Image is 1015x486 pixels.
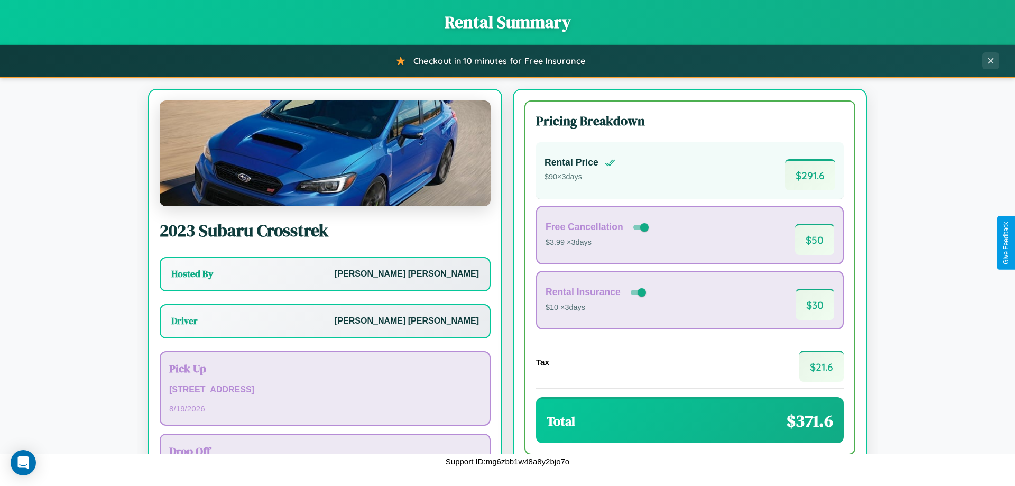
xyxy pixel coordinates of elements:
[785,159,835,190] span: $ 291.6
[546,222,623,233] h4: Free Cancellation
[335,267,479,282] p: [PERSON_NAME] [PERSON_NAME]
[545,170,615,184] p: $ 90 × 3 days
[787,409,833,433] span: $ 371.6
[536,357,549,366] h4: Tax
[546,301,648,315] p: $10 × 3 days
[169,443,481,459] h3: Drop Off
[169,361,481,376] h3: Pick Up
[160,100,491,206] img: Subaru Crosstrek
[536,112,844,130] h3: Pricing Breakdown
[11,450,36,475] div: Open Intercom Messenger
[795,224,834,255] span: $ 50
[335,314,479,329] p: [PERSON_NAME] [PERSON_NAME]
[546,236,651,250] p: $3.99 × 3 days
[413,56,585,66] span: Checkout in 10 minutes for Free Insurance
[169,382,481,398] p: [STREET_ADDRESS]
[171,315,198,327] h3: Driver
[546,287,621,298] h4: Rental Insurance
[446,454,569,469] p: Support ID: mg6zbb1w48a8y2bjo7o
[169,401,481,416] p: 8 / 19 / 2026
[11,11,1004,34] h1: Rental Summary
[547,412,575,430] h3: Total
[1002,222,1010,264] div: Give Feedback
[160,219,491,242] h2: 2023 Subaru Crosstrek
[171,268,213,280] h3: Hosted By
[545,157,598,168] h4: Rental Price
[796,289,834,320] span: $ 30
[799,351,844,382] span: $ 21.6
